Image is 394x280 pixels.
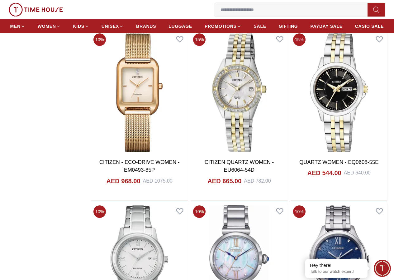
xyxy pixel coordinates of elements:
[205,23,237,29] span: PROMOTIONS
[93,33,106,46] span: 10 %
[102,21,124,32] a: UNISEX
[205,159,274,173] a: CITIZEN QUARTZ WOMEN - EU6064-54D
[279,23,298,29] span: GIFTING
[254,23,266,29] span: SALE
[38,23,56,29] span: WOMEN
[293,205,306,218] span: 10 %
[344,169,371,177] div: AED 640.00
[254,21,266,32] a: SALE
[10,23,21,29] span: MEN
[91,31,188,155] img: CITIZEN - ECO-DRIVE WOMEN - EM0493-85P
[73,21,89,32] a: KIDS
[143,177,173,185] div: AED 1075.00
[244,177,271,185] div: AED 782.00
[355,23,384,29] span: CASIO SALE
[310,23,342,29] span: PAYDAY SALE
[136,23,156,29] span: BRANDS
[307,169,341,177] h4: AED 544.00
[99,159,180,173] a: CITIZEN - ECO-DRIVE WOMEN - EM0493-85P
[310,269,363,274] p: Talk to our watch expert!
[293,33,306,46] span: 15 %
[10,21,25,32] a: MEN
[193,205,206,218] span: 10 %
[279,21,298,32] a: GIFTING
[107,177,140,185] h4: AED 968.00
[193,33,206,46] span: 15 %
[102,23,119,29] span: UNISEX
[9,3,63,17] img: ...
[355,21,384,32] a: CASIO SALE
[310,21,342,32] a: PAYDAY SALE
[191,31,287,155] img: CITIZEN QUARTZ WOMEN - EU6064-54D
[374,260,391,277] div: Chat Widget
[310,262,363,268] div: Hey there!
[73,23,84,29] span: KIDS
[169,23,192,29] span: LUGGAGE
[205,21,241,32] a: PROMOTIONS
[291,31,387,155] img: QUARTZ WOMEN - EQ0608-55E
[38,21,61,32] a: WOMEN
[299,159,379,165] a: QUARTZ WOMEN - EQ0608-55E
[136,21,156,32] a: BRANDS
[207,177,241,185] h4: AED 665.00
[93,205,106,218] span: 10 %
[169,21,192,32] a: LUGGAGE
